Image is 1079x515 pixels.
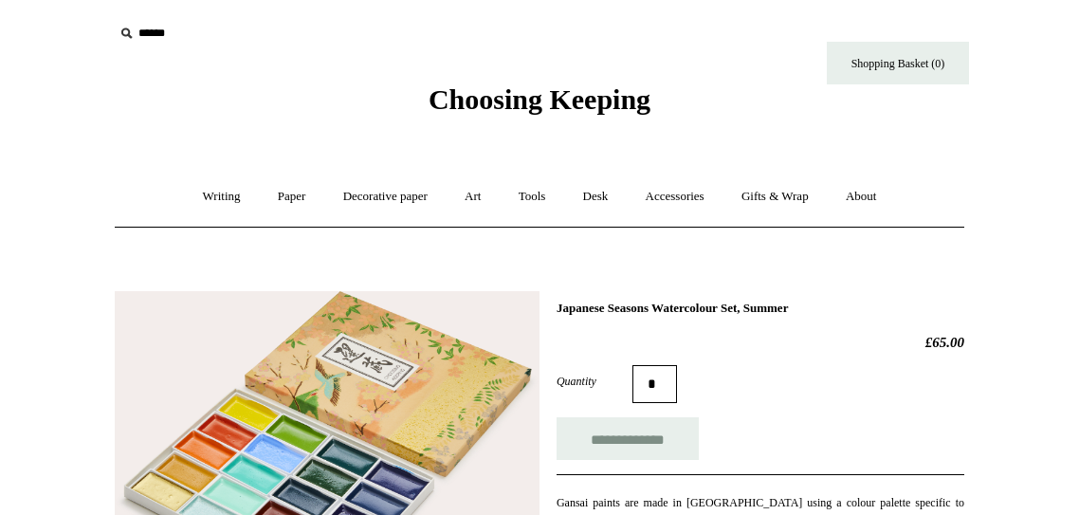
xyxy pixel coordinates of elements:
[557,301,964,316] h1: Japanese Seasons Watercolour Set, Summer
[502,172,563,222] a: Tools
[724,172,826,222] a: Gifts & Wrap
[429,99,650,112] a: Choosing Keeping
[829,172,894,222] a: About
[448,172,498,222] a: Art
[629,172,722,222] a: Accessories
[557,373,632,390] label: Quantity
[557,334,964,351] h2: £65.00
[429,83,650,115] span: Choosing Keeping
[186,172,258,222] a: Writing
[827,42,969,84] a: Shopping Basket (0)
[326,172,445,222] a: Decorative paper
[261,172,323,222] a: Paper
[566,172,626,222] a: Desk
